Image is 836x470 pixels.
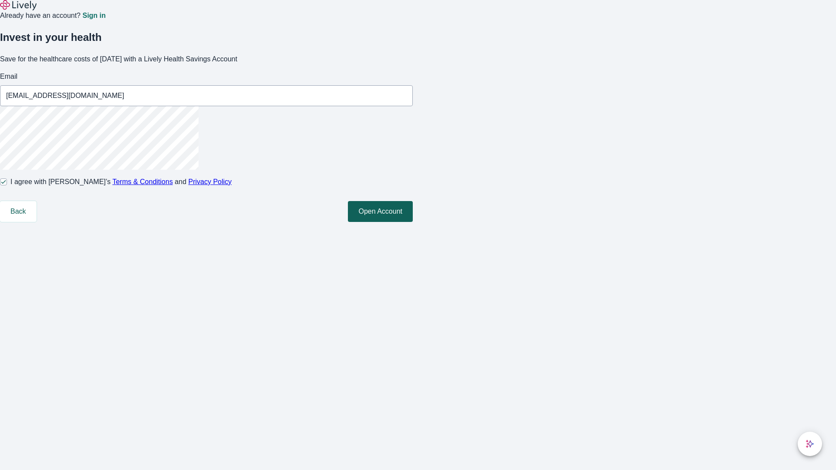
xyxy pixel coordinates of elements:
a: Terms & Conditions [112,178,173,185]
button: Open Account [348,201,413,222]
span: I agree with [PERSON_NAME]’s and [10,177,232,187]
a: Sign in [82,12,105,19]
svg: Lively AI Assistant [806,440,814,448]
a: Privacy Policy [189,178,232,185]
button: chat [798,432,822,456]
